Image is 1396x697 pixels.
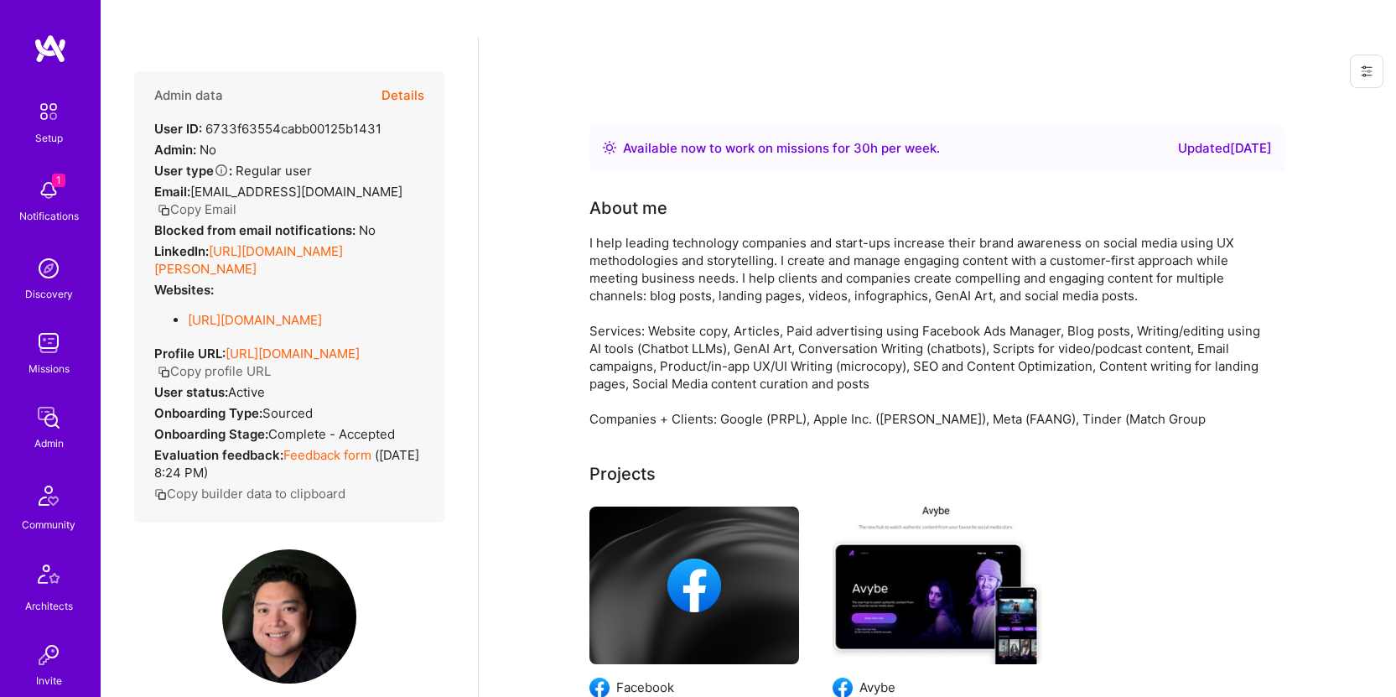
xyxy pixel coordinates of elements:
i: Help [214,163,229,178]
img: cover [589,507,799,664]
div: Community [22,516,75,533]
div: Projects [589,461,656,486]
div: 6733f63554cabb00125b1431 [154,120,381,138]
img: setup [31,94,66,129]
span: Complete - Accepted [268,426,395,442]
span: [EMAIL_ADDRESS][DOMAIN_NAME] [190,184,402,200]
div: Missions [29,360,70,377]
a: Feedback form [283,447,371,463]
strong: User status: [154,384,228,400]
strong: Evaluation feedback: [154,447,283,463]
div: Notifications [19,207,79,225]
strong: Blocked from email notifications: [154,222,359,238]
div: Regular user [154,162,312,179]
a: [URL][DOMAIN_NAME][PERSON_NAME] [154,243,343,277]
div: Available now to work on missions for h per week . [623,138,940,159]
i: icon Copy [158,366,170,378]
div: Discovery [25,285,73,303]
img: discovery [32,252,65,285]
i: icon Copy [154,488,167,501]
img: User Avatar [222,549,356,684]
strong: LinkedIn: [154,243,209,259]
img: Company logo [667,559,721,612]
div: No [154,141,216,159]
img: Architects [29,557,69,597]
button: Details [381,71,424,120]
div: Updated [DATE] [1178,138,1272,159]
div: No [154,221,376,239]
img: admin teamwork [32,401,65,434]
img: Avybe - Content Writer & Consultant [833,507,1042,664]
strong: Email: [154,184,190,200]
span: 30 [854,140,870,156]
div: Invite [36,672,62,689]
img: Invite [32,638,65,672]
a: [URL][DOMAIN_NAME] [226,346,360,362]
strong: Onboarding Type: [154,405,262,421]
span: Active [228,384,265,400]
span: 1 [52,174,65,187]
strong: Onboarding Stage: [154,426,268,442]
strong: User ID: [154,121,202,137]
a: [URL][DOMAIN_NAME] [188,312,322,328]
strong: Websites: [154,282,214,298]
strong: Admin: [154,142,196,158]
h4: Admin data [154,88,223,103]
div: Architects [25,597,73,615]
i: icon Copy [158,204,170,216]
button: Copy Email [158,200,236,218]
strong: User type : [154,163,232,179]
div: Admin [34,434,64,452]
div: Facebook [616,679,674,696]
img: Community [29,476,69,516]
div: ( [DATE] 8:24 PM ) [154,446,424,481]
div: Avybe [859,679,895,696]
div: Setup [35,129,63,147]
img: teamwork [32,326,65,360]
span: sourced [262,405,313,421]
button: Copy profile URL [158,362,271,380]
img: Availability [603,141,616,154]
img: bell [32,174,65,207]
div: About me [589,195,667,221]
img: logo [34,34,67,64]
button: Copy builder data to clipboard [154,485,345,502]
div: I help leading technology companies and start-ups increase their brand awareness on social media ... [589,234,1260,428]
strong: Profile URL: [154,346,226,362]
